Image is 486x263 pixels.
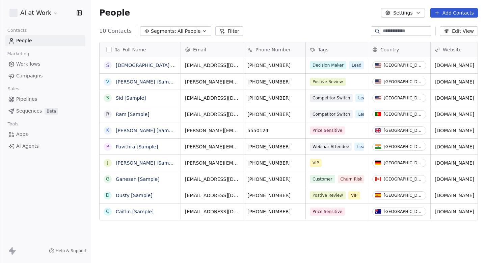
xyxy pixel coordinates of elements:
div: K [106,127,109,134]
span: [PERSON_NAME][EMAIL_ADDRESS][DOMAIN_NAME] [185,78,239,85]
span: Lead [349,61,364,69]
div: Full Name [100,42,181,57]
a: People [5,35,85,46]
div: [GEOGRAPHIC_DATA] [384,144,423,149]
div: [GEOGRAPHIC_DATA] [384,96,423,100]
span: Marketing [4,49,32,59]
span: Segments: [151,28,176,35]
span: AI at Work [20,8,51,17]
a: [DOMAIN_NAME] [435,63,474,68]
span: Sales [5,84,22,94]
span: Competitor Switch [310,110,353,118]
a: [DOMAIN_NAME] [435,112,474,117]
span: Lead [354,143,370,151]
span: People [16,37,32,44]
span: [PHONE_NUMBER] [247,143,301,150]
span: Email [193,46,206,53]
div: Email [181,42,243,57]
div: [GEOGRAPHIC_DATA] [384,128,423,133]
a: Pavithra [Sample] [116,144,158,149]
span: [EMAIL_ADDRESS][DOMAIN_NAME] [185,208,239,215]
a: [DOMAIN_NAME] [435,209,474,214]
span: [PHONE_NUMBER] [247,111,301,118]
span: Webinar Attendee [310,143,352,151]
span: Full Name [123,46,146,53]
span: Phone Number [255,46,291,53]
span: [EMAIL_ADDRESS][DOMAIN_NAME] [185,62,239,69]
span: [PHONE_NUMBER] [247,192,301,199]
span: Sequences [16,107,42,115]
div: [GEOGRAPHIC_DATA] [384,161,423,165]
a: Ganesan [Sample] [116,176,160,182]
button: Add Contacts [430,8,478,18]
div: S [106,62,109,69]
div: Phone Number [243,42,305,57]
a: [DOMAIN_NAME] [435,128,474,133]
span: [PHONE_NUMBER] [247,160,301,166]
a: [DOMAIN_NAME] [435,176,474,182]
span: Pipelines [16,96,37,103]
span: [PHONE_NUMBER] [247,78,301,85]
a: [DOMAIN_NAME] [435,193,474,198]
span: Price Sensitive [310,208,345,216]
a: [DOMAIN_NAME] [435,144,474,149]
div: [GEOGRAPHIC_DATA] [384,112,423,117]
span: [EMAIL_ADDRESS][DOMAIN_NAME] [185,192,239,199]
a: [DOMAIN_NAME] [435,95,474,101]
a: Caitlin [Sample] [116,209,154,214]
span: Price Sensitive [310,126,345,135]
span: [PHONE_NUMBER] [247,208,301,215]
div: [GEOGRAPHIC_DATA] [384,63,423,68]
span: AI Agents [16,143,39,150]
a: Pipelines [5,94,85,105]
a: Sid [Sample] [116,95,146,101]
div: V [106,78,109,85]
span: Country [380,46,399,53]
div: Country [368,42,430,57]
button: Edit View [440,26,478,36]
div: J [107,159,108,166]
a: [PERSON_NAME] [Sample] [116,160,178,166]
a: AI Agents [5,141,85,152]
span: Lead [355,110,371,118]
span: Tags [318,46,328,53]
span: Apps [16,131,28,138]
div: [GEOGRAPHIC_DATA] [384,79,423,84]
a: [DEMOGRAPHIC_DATA] [Sample] [116,63,192,68]
span: [PHONE_NUMBER] [247,62,301,69]
a: [DOMAIN_NAME] [435,79,474,85]
span: [PERSON_NAME][EMAIL_ADDRESS][DOMAIN_NAME] [185,160,239,166]
span: VIP [310,159,322,167]
a: [PERSON_NAME] [Sample] [116,128,178,133]
span: All People [178,28,200,35]
div: grid [100,57,181,258]
a: Workflows [5,58,85,70]
span: Decision Maker [310,61,346,69]
span: [PHONE_NUMBER] [247,176,301,183]
div: C [106,208,109,215]
span: 5550124 [247,127,301,134]
span: Workflows [16,61,40,68]
span: [PHONE_NUMBER] [247,95,301,101]
a: Campaigns [5,70,85,81]
a: Dusty [Sample] [116,193,153,198]
a: SequencesBeta [5,105,85,117]
span: [PERSON_NAME][EMAIL_ADDRESS][DOMAIN_NAME] [185,143,239,150]
span: Campaigns [16,72,43,79]
span: People [99,8,130,18]
span: Lead [355,94,371,102]
a: [PERSON_NAME] [Sample] [116,79,178,85]
div: [GEOGRAPHIC_DATA] [384,209,423,214]
span: Beta [45,108,58,115]
button: Settings [381,8,425,18]
div: S [106,94,109,101]
span: [EMAIL_ADDRESS][DOMAIN_NAME] [185,176,239,183]
div: Tags [306,42,368,57]
div: P [106,143,109,150]
span: Customer [310,175,335,183]
a: Help & Support [49,248,87,254]
span: [PERSON_NAME][EMAIL_ADDRESS][DOMAIN_NAME] [185,127,239,134]
a: [DOMAIN_NAME] [435,160,474,166]
div: [GEOGRAPHIC_DATA] [384,193,423,198]
span: Competitor Switch [310,94,353,102]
